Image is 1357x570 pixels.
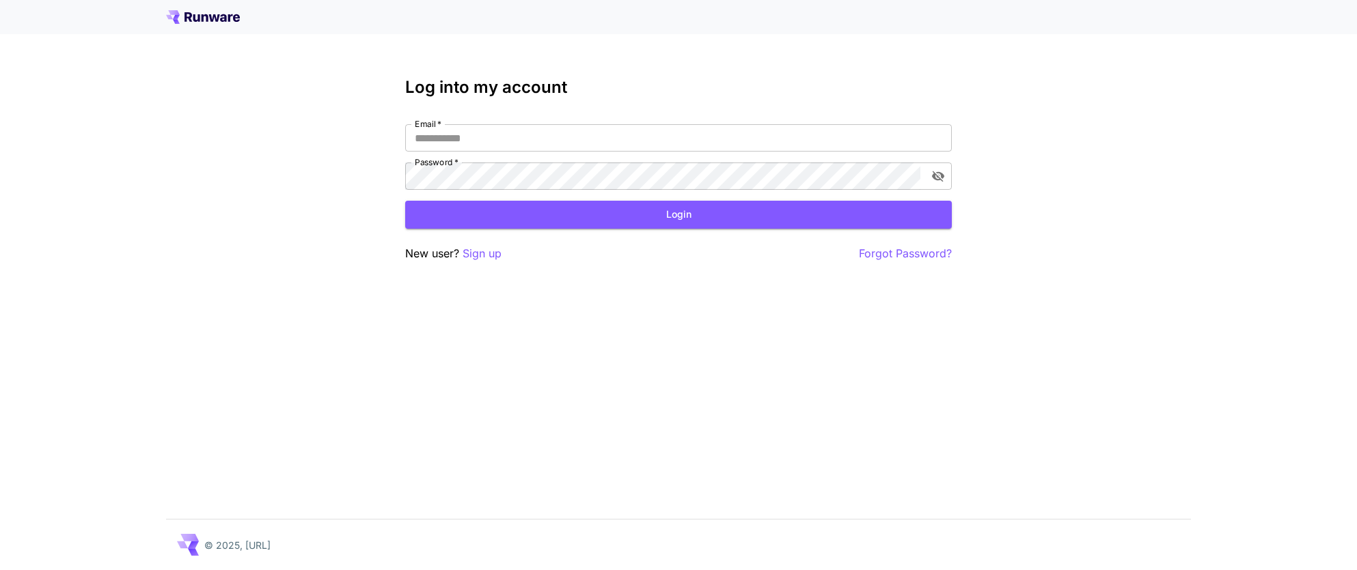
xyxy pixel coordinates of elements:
label: Email [415,118,441,130]
button: toggle password visibility [926,164,950,188]
p: New user? [405,245,502,262]
h3: Log into my account [405,78,952,97]
p: © 2025, [URL] [204,538,271,552]
label: Password [415,156,458,168]
button: Sign up [463,245,502,262]
button: Forgot Password? [859,245,952,262]
button: Login [405,201,952,229]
